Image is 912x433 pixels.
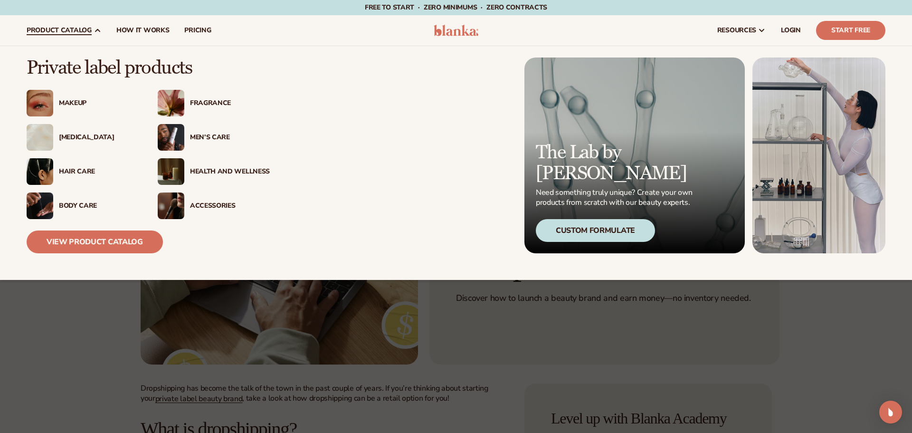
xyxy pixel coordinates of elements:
[710,15,773,46] a: resources
[158,124,270,151] a: Male holding moisturizer bottle. Men’s Care
[177,15,218,46] a: pricing
[752,58,885,253] img: Female in lab with equipment.
[781,27,801,34] span: LOGIN
[536,219,655,242] div: Custom Formulate
[365,3,547,12] span: Free to start · ZERO minimums · ZERO contracts
[158,90,270,116] a: Pink blooming flower. Fragrance
[27,124,53,151] img: Cream moisturizer swatch.
[190,202,270,210] div: Accessories
[59,134,139,142] div: [MEDICAL_DATA]
[59,202,139,210] div: Body Care
[27,192,53,219] img: Male hand applying moisturizer.
[190,134,270,142] div: Men’s Care
[434,25,479,36] img: logo
[27,231,163,253] a: View Product Catalog
[59,99,139,107] div: Makeup
[109,15,177,46] a: How It Works
[158,158,270,185] a: Candles and incense on table. Health And Wellness
[158,90,184,116] img: Pink blooming flower.
[27,158,53,185] img: Female hair pulled back with clips.
[27,90,139,116] a: Female with glitter eye makeup. Makeup
[879,401,902,423] div: Open Intercom Messenger
[27,192,139,219] a: Male hand applying moisturizer. Body Care
[816,21,885,40] a: Start Free
[524,58,745,253] a: Microscopic product formula. The Lab by [PERSON_NAME] Need something truly unique? Create your ow...
[27,124,139,151] a: Cream moisturizer swatch. [MEDICAL_DATA]
[27,58,270,78] p: Private label products
[27,27,92,34] span: product catalog
[158,158,184,185] img: Candles and incense on table.
[158,124,184,151] img: Male holding moisturizer bottle.
[190,168,270,176] div: Health And Wellness
[59,168,139,176] div: Hair Care
[536,142,695,184] p: The Lab by [PERSON_NAME]
[717,27,756,34] span: resources
[536,188,695,208] p: Need something truly unique? Create your own products from scratch with our beauty experts.
[158,192,184,219] img: Female with makeup brush.
[116,27,170,34] span: How It Works
[27,90,53,116] img: Female with glitter eye makeup.
[19,15,109,46] a: product catalog
[184,27,211,34] span: pricing
[158,192,270,219] a: Female with makeup brush. Accessories
[190,99,270,107] div: Fragrance
[773,15,808,46] a: LOGIN
[27,158,139,185] a: Female hair pulled back with clips. Hair Care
